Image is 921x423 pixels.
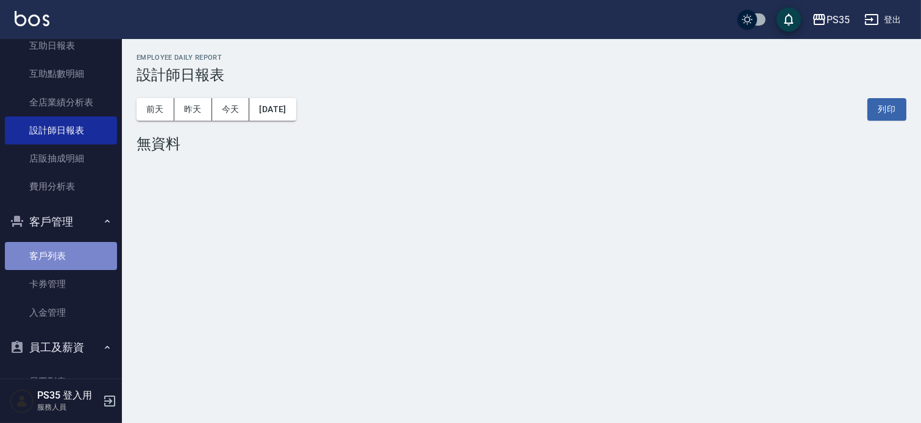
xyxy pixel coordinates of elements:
button: 今天 [212,98,250,121]
button: 客戶管理 [5,206,117,238]
p: 服務人員 [37,402,99,413]
a: 客戶列表 [5,242,117,270]
h5: PS35 登入用 [37,389,99,402]
div: 無資料 [137,135,906,152]
h2: Employee Daily Report [137,54,906,62]
button: 列印 [867,98,906,121]
a: 互助日報表 [5,32,117,60]
a: 全店業績分析表 [5,88,117,116]
a: 互助點數明細 [5,60,117,88]
button: 登出 [859,9,906,31]
button: 前天 [137,98,174,121]
img: Logo [15,11,49,26]
a: 費用分析表 [5,172,117,201]
button: PS35 [807,7,855,32]
a: 員工列表 [5,368,117,396]
a: 入金管理 [5,299,117,327]
button: [DATE] [249,98,296,121]
button: 員工及薪資 [5,332,117,363]
a: 店販抽成明細 [5,144,117,172]
img: Person [10,389,34,413]
button: save [777,7,801,32]
a: 設計師日報表 [5,116,117,144]
div: PS35 [827,12,850,27]
h3: 設計師日報表 [137,66,906,84]
a: 卡券管理 [5,270,117,298]
button: 昨天 [174,98,212,121]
